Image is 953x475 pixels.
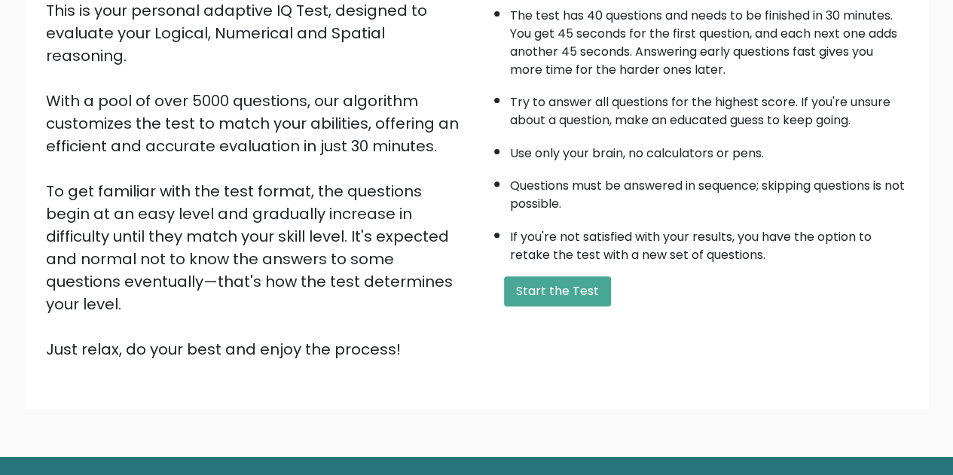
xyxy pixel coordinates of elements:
li: Use only your brain, no calculators or pens. [510,137,908,163]
button: Start the Test [504,276,611,306]
li: Questions must be answered in sequence; skipping questions is not possible. [510,169,908,213]
li: Try to answer all questions for the highest score. If you're unsure about a question, make an edu... [510,86,908,129]
li: If you're not satisfied with your results, you have the option to retake the test with a new set ... [510,221,908,264]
